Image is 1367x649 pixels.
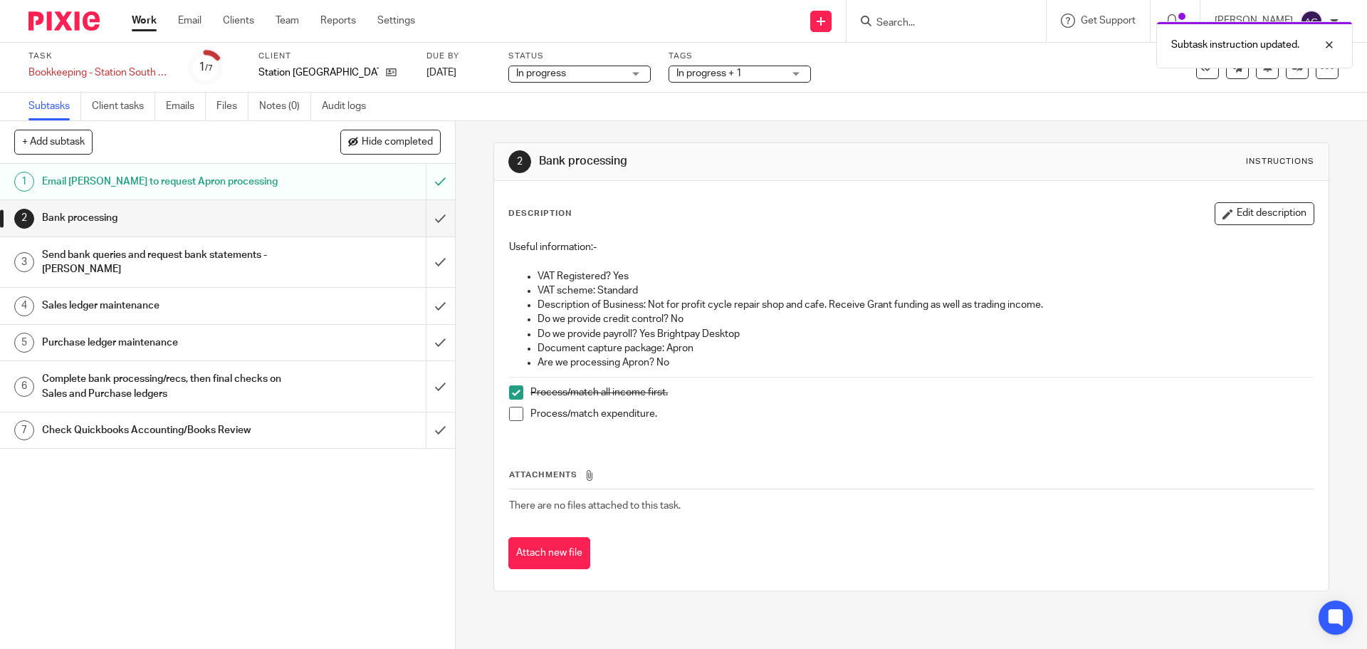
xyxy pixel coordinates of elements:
div: 1 [14,172,34,192]
label: Client [258,51,409,62]
a: Files [216,93,248,120]
label: Status [508,51,651,62]
a: Email [178,14,201,28]
label: Tags [669,51,811,62]
img: svg%3E [1300,10,1323,33]
p: Description [508,208,572,219]
h1: Email [PERSON_NAME] to request Apron processing [42,171,288,192]
h1: Bank processing [539,154,942,169]
p: Document capture package: Apron [538,341,1313,355]
span: Attachments [509,471,577,479]
label: Task [28,51,171,62]
div: 3 [14,252,34,272]
p: Process/match all income first. [530,385,1313,400]
p: VAT Registered? Yes [538,269,1313,284]
p: Are we processing Apron? No [538,355,1313,370]
h1: Send bank queries and request bank statements - [PERSON_NAME] [42,244,288,281]
a: Emails [166,93,206,120]
h1: Purchase ledger maintenance [42,332,288,353]
div: 2 [508,150,531,173]
span: In progress + 1 [676,68,742,78]
small: /7 [205,64,213,72]
button: Edit description [1215,202,1314,225]
a: Subtasks [28,93,81,120]
div: 6 [14,377,34,397]
a: Audit logs [322,93,377,120]
p: VAT scheme: Standard [538,284,1313,298]
h1: Sales ledger maintenance [42,295,288,316]
button: Attach new file [508,537,590,569]
div: 5 [14,333,34,353]
p: Do we provide payroll? Yes Brightpay Desktop [538,327,1313,341]
a: Notes (0) [259,93,311,120]
p: Process/match expenditure. [530,407,1313,421]
h1: Check Quickbooks Accounting/Books Review [42,420,288,441]
div: Instructions [1246,156,1314,167]
a: Work [132,14,157,28]
p: Subtask instruction updated. [1171,38,1299,52]
span: In progress [516,68,566,78]
h1: Bank processing [42,207,288,229]
p: Useful information:- [509,240,1313,254]
a: Reports [320,14,356,28]
button: + Add subtask [14,130,93,154]
div: 2 [14,209,34,229]
label: Due by [426,51,491,62]
p: Description of Business: Not for profit cycle repair shop and cafe. Receive Grant funding as well... [538,298,1313,312]
button: Hide completed [340,130,441,154]
img: Pixie [28,11,100,31]
span: There are no files attached to this task. [509,501,681,511]
a: Client tasks [92,93,155,120]
a: Team [276,14,299,28]
a: Settings [377,14,415,28]
div: 7 [14,420,34,440]
p: Station [GEOGRAPHIC_DATA] [258,66,379,80]
a: Clients [223,14,254,28]
span: [DATE] [426,68,456,78]
div: 1 [199,59,213,76]
h1: Complete bank processing/recs, then final checks on Sales and Purchase ledgers [42,368,288,405]
div: 4 [14,296,34,316]
div: Bookkeeping - Station South CIC - Quickbooks [28,66,171,80]
p: Do we provide credit control? No [538,312,1313,326]
span: Hide completed [362,137,433,148]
